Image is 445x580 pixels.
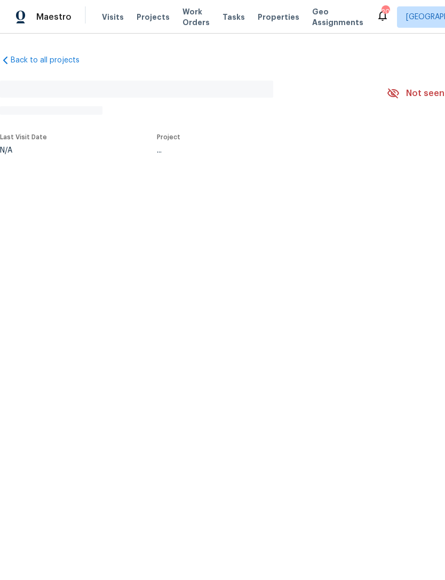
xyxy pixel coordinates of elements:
[36,12,71,22] span: Maestro
[137,12,170,22] span: Projects
[312,6,363,28] span: Geo Assignments
[382,6,389,17] div: 20
[157,147,362,154] div: ...
[222,13,245,21] span: Tasks
[258,12,299,22] span: Properties
[157,134,180,140] span: Project
[182,6,210,28] span: Work Orders
[102,12,124,22] span: Visits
